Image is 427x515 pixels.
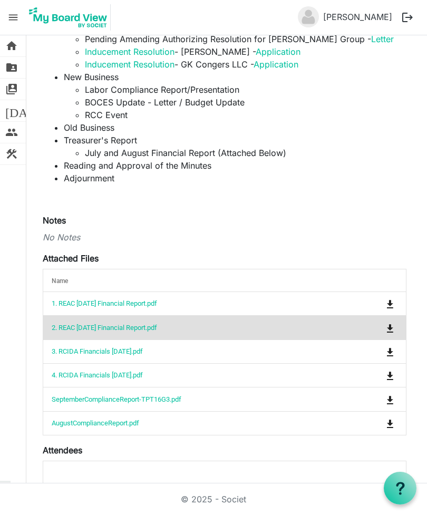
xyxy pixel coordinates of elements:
[256,46,300,57] a: Application
[52,277,68,285] span: Name
[5,143,18,164] span: construction
[43,387,340,411] td: SeptemberComplianceReport-TPT16G3.pdf is template cell column header Name
[64,121,406,134] li: Old Business
[64,71,406,121] li: New Business
[85,45,406,58] li: - [PERSON_NAME] -
[64,159,406,172] li: Reading and Approval of the Minutes
[43,214,66,227] label: Notes
[64,134,406,159] li: Treasurer's Report
[85,109,406,121] li: RCC Event
[383,296,397,311] button: Download
[85,96,406,109] li: BOCES Update - Letter / Budget Update
[52,347,143,355] a: 3. RCIDA Financials [DATE].pdf
[340,411,406,435] td: is Command column column header
[340,363,406,387] td: is Command column column header
[43,363,340,387] td: 4. RCIDA Financials August 2025.pdf is template cell column header Name
[340,339,406,363] td: is Command column column header
[85,59,174,70] a: Inducement Resolution
[383,416,397,431] button: Download
[181,494,246,504] a: © 2025 - Societ
[340,315,406,339] td: is Command column column header
[52,419,139,427] a: AugustComplianceReport.pdf
[396,6,419,28] button: logout
[85,46,174,57] a: Inducement Resolution
[26,4,115,31] a: My Board View Logo
[43,339,340,363] td: 3. RCIDA Financials July 2025.pdf is template cell column header Name
[85,33,406,45] li: Pending Amending Authorizing Resolution for [PERSON_NAME] Group -
[43,231,406,244] div: No Notes
[85,83,406,96] li: Labor Compliance Report/Presentation
[340,387,406,411] td: is Command column column header
[52,395,181,403] a: SeptemberComplianceReport-TPT16G3.pdf
[52,299,157,307] a: 1. REAC [DATE] Financial Report.pdf
[43,411,340,435] td: AugustComplianceReport.pdf is template cell column header Name
[85,147,406,159] li: July and August Financial Report (Attached Below)
[64,172,406,184] li: Adjournment
[319,6,396,27] a: [PERSON_NAME]
[5,122,18,143] span: people
[340,292,406,315] td: is Command column column header
[85,58,406,71] li: - GK Congers LLC -
[383,344,397,359] button: Download
[298,6,319,27] img: no-profile-picture.svg
[26,4,111,31] img: My Board View Logo
[52,371,143,379] a: 4. RCIDA Financials [DATE].pdf
[383,368,397,383] button: Download
[5,79,18,100] span: switch_account
[43,292,340,315] td: 1. REAC July 2025 Financial Report.pdf is template cell column header Name
[43,252,99,265] label: Attached Files
[52,324,157,332] a: 2. REAC [DATE] Financial Report.pdf
[43,315,340,339] td: 2. REAC August 2025 Financial Report.pdf is template cell column header Name
[5,100,46,121] span: [DATE]
[5,57,18,78] span: folder_shared
[43,444,82,456] label: Attendees
[383,392,397,406] button: Download
[3,7,23,27] span: menu
[371,34,394,44] a: Letter
[383,320,397,335] button: Download
[5,35,18,56] span: home
[254,59,298,70] a: Application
